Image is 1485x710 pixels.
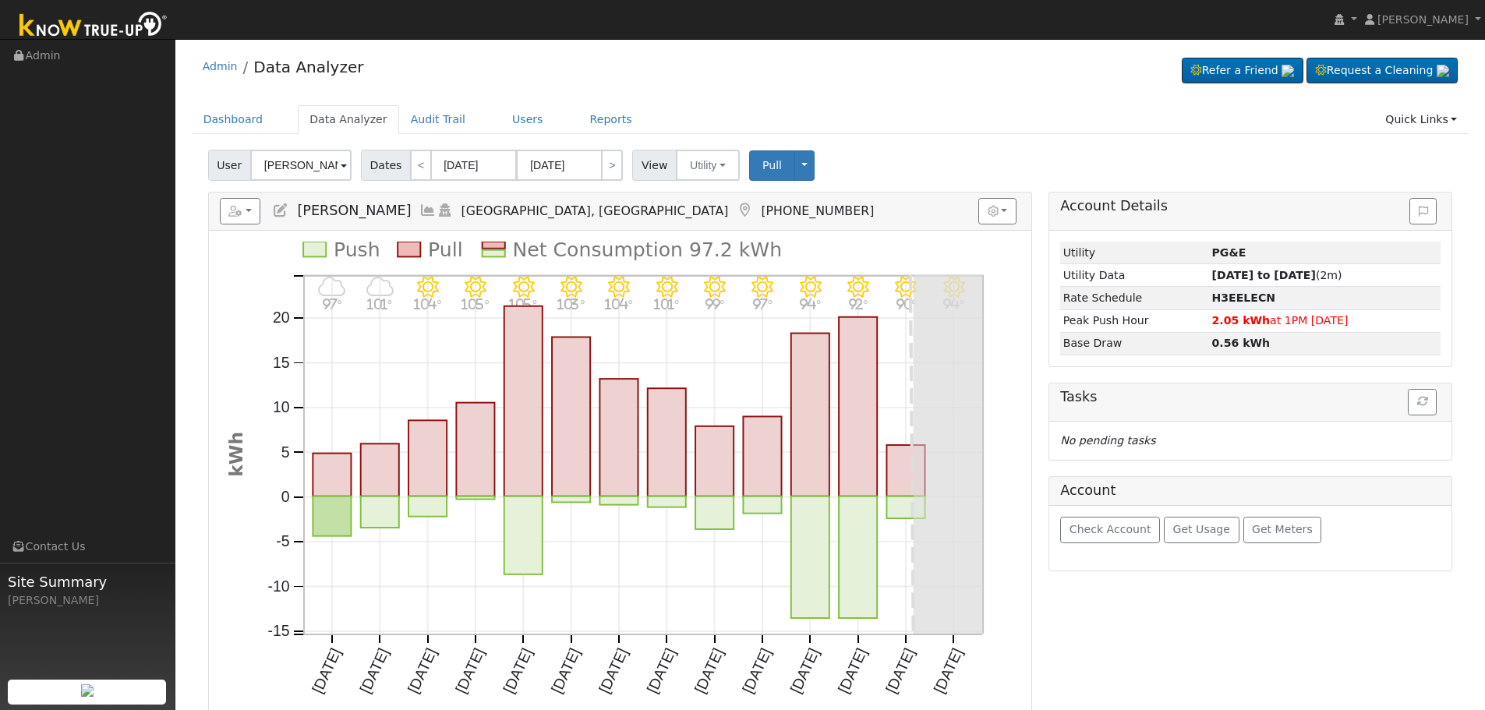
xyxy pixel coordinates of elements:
[886,298,925,311] p: 90°
[404,645,440,696] text: [DATE]
[1306,58,1458,84] a: Request a Cleaning
[334,239,380,262] text: Push
[886,445,925,496] rect: onclick=""
[648,298,686,311] p: 101°
[695,426,734,496] rect: onclick=""
[410,150,432,181] a: <
[1212,269,1342,281] span: (2m)
[8,592,167,609] div: [PERSON_NAME]
[1212,337,1271,349] strong: 0.56 kWh
[552,496,590,503] rect: onclick=""
[81,684,94,697] img: retrieve
[1212,246,1246,259] strong: ID: 17203984, authorized: 08/20/25
[452,645,488,696] text: [DATE]
[736,203,753,218] a: Map
[250,150,352,181] input: Select a User
[1409,198,1437,224] button: Issue History
[599,298,638,311] p: 104°
[276,533,289,550] text: -5
[643,645,679,696] text: [DATE]
[360,298,398,311] p: 101°
[203,60,238,72] a: Admin
[599,496,638,505] rect: onclick=""
[839,298,877,311] p: 92°
[601,150,623,181] a: >
[267,622,289,639] text: -15
[272,203,289,218] a: Edit User (33358)
[1408,389,1437,415] button: Refresh
[208,150,251,181] span: User
[1182,58,1303,84] a: Refer a Friend
[500,645,536,696] text: [DATE]
[504,298,543,311] p: 105°
[313,496,351,536] rect: onclick=""
[791,496,829,618] rect: onclick=""
[834,645,870,696] text: [DATE]
[504,306,543,496] rect: onclick=""
[560,277,582,298] i: 8/11 - Clear
[895,277,916,298] i: 8/18 - Clear
[267,578,289,595] text: -10
[743,496,781,514] rect: onclick=""
[761,203,874,218] span: [PHONE_NUMBER]
[839,317,877,496] rect: onclick=""
[1374,105,1469,134] a: Quick Links
[882,645,918,696] text: [DATE]
[749,150,795,181] button: Pull
[313,298,351,311] p: 97°
[704,277,725,298] i: 8/14 - Clear
[8,571,167,592] span: Site Summary
[1243,517,1322,543] button: Get Meters
[512,277,533,298] i: 8/10 - Clear
[1212,314,1271,327] strong: 2.05 kWh
[273,398,290,415] text: 10
[1060,198,1441,214] h5: Account Details
[417,277,438,298] i: 8/08 - Clear
[691,645,727,696] text: [DATE]
[512,239,782,262] text: Net Consumption 97.2 kWh
[596,645,631,696] text: [DATE]
[356,645,392,696] text: [DATE]
[366,277,393,298] i: 8/07 - Cloudy
[192,105,275,134] a: Dashboard
[599,379,638,496] rect: onclick=""
[1060,264,1209,287] td: Utility Data
[500,105,555,134] a: Users
[743,298,781,311] p: 97°
[1060,287,1209,309] td: Rate Schedule
[787,645,822,696] text: [DATE]
[428,239,463,262] text: Pull
[456,298,494,311] p: 105°
[1060,389,1441,405] h5: Tasks
[1060,242,1209,264] td: Utility
[886,496,925,518] rect: onclick=""
[399,105,477,134] a: Audit Trail
[1070,523,1151,535] span: Check Account
[318,277,345,298] i: 8/06 - Cloudy
[1164,517,1239,543] button: Get Usage
[1212,269,1316,281] strong: [DATE] to [DATE]
[762,159,782,171] span: Pull
[437,203,454,218] a: Login As (last 08/20/2025 4:53:26 PM)
[281,488,290,505] text: 0
[1173,523,1230,535] span: Get Usage
[552,337,590,496] rect: onclick=""
[648,389,686,497] rect: onclick=""
[695,496,734,529] rect: onclick=""
[361,150,411,181] span: Dates
[695,298,734,311] p: 99°
[419,203,437,218] a: Multi-Series Graph
[799,277,820,298] i: 8/16 - Clear
[273,309,290,327] text: 20
[676,150,740,181] button: Utility
[632,150,677,181] span: View
[1212,291,1276,304] strong: N
[253,58,363,76] a: Data Analyzer
[839,496,877,618] rect: onclick=""
[281,443,290,461] text: 5
[751,277,773,298] i: 8/15 - Clear
[791,334,829,496] rect: onclick=""
[656,277,677,298] i: 8/13 - Clear
[847,277,868,298] i: 8/17 - Clear
[1060,482,1116,498] h5: Account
